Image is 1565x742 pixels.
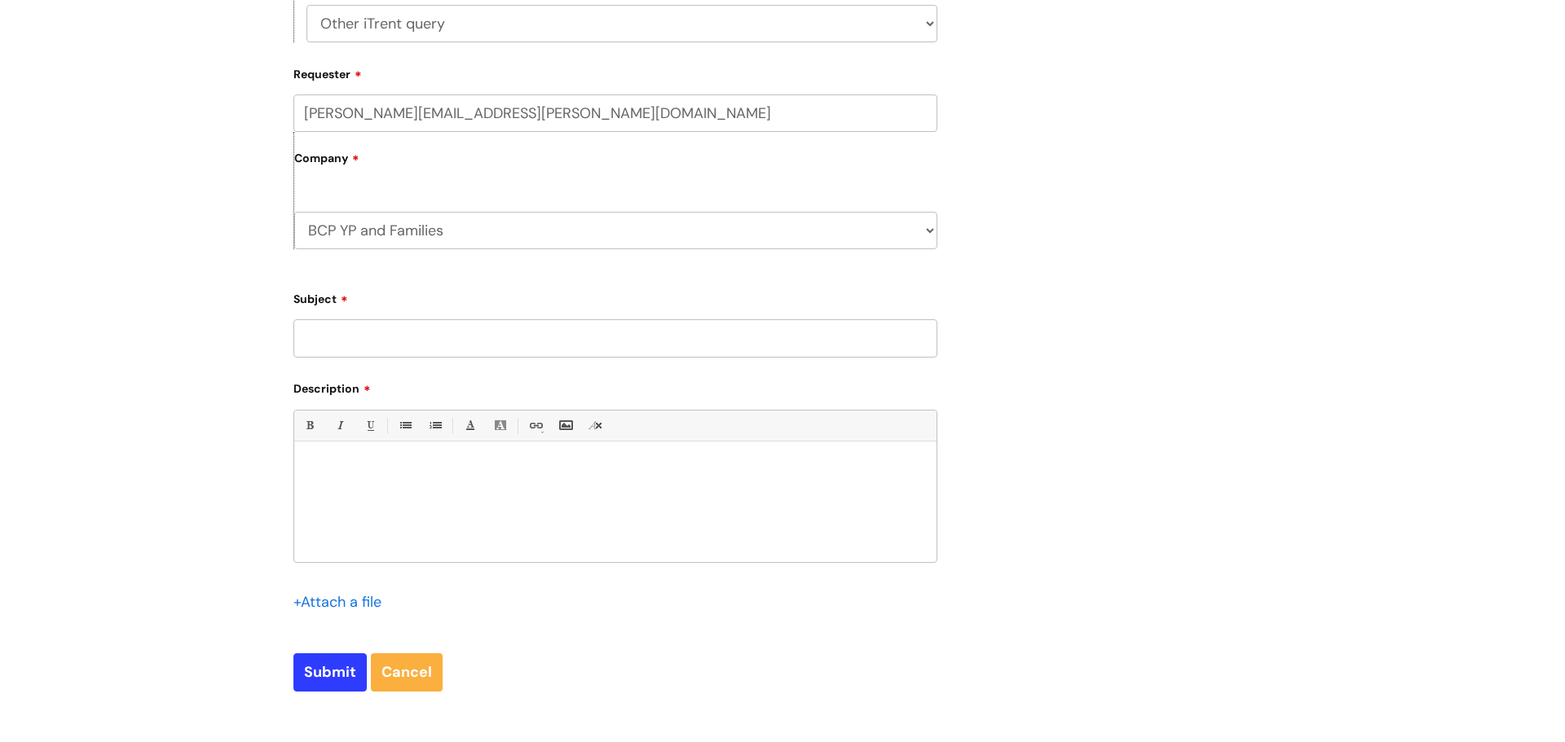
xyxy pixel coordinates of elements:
[299,415,320,436] a: Bold (Ctrl-B)
[294,146,937,182] label: Company
[371,653,443,691] a: Cancel
[293,62,937,81] label: Requester
[425,415,445,436] a: 1. Ordered List (Ctrl-Shift-8)
[293,653,367,691] input: Submit
[293,287,937,306] label: Subject
[490,415,510,436] a: Back Color
[585,415,606,436] a: Remove formatting (Ctrl-\)
[395,415,415,436] a: • Unordered List (Ctrl-Shift-7)
[293,589,391,615] div: Attach a file
[293,94,937,132] input: Email
[555,415,575,436] a: Insert Image...
[329,415,350,436] a: Italic (Ctrl-I)
[359,415,380,436] a: Underline(Ctrl-U)
[293,376,937,396] label: Description
[525,415,545,436] a: Link
[460,415,480,436] a: Font Color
